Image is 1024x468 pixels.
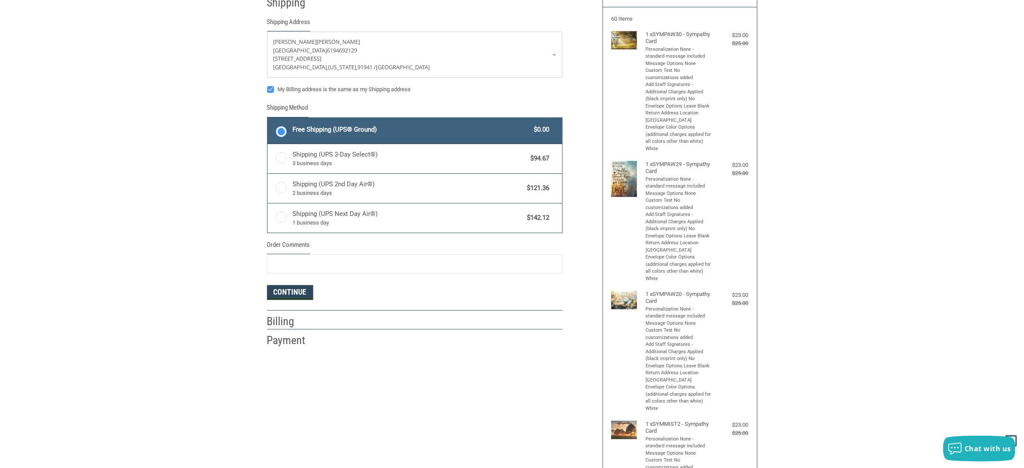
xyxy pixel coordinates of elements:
[646,341,712,363] li: Add Staff Signatures - Additional Charges Applied (black imprint only) No
[646,190,712,197] li: Message Options None
[646,369,712,384] li: Return Address Location [GEOGRAPHIC_DATA]
[267,103,308,117] legend: Shipping Method
[267,314,317,329] h2: Billing
[317,38,360,46] span: [PERSON_NAME]
[292,189,523,197] span: 2 business days
[646,421,712,435] h4: 1 x SYMMIST2 - Sympathy Card
[267,86,563,93] label: My Billing address is the same as my Shipping address
[646,176,712,190] li: Personalization None - standard message included
[530,125,550,135] span: $0.00
[714,161,748,169] div: $23.00
[267,240,310,254] legend: Order Comments
[267,17,311,31] legend: Shipping Address
[965,444,1011,453] span: Chat with us
[274,46,327,54] span: [GEOGRAPHIC_DATA]
[267,333,317,348] h2: Payment
[646,46,712,60] li: Personalization None - standard message included
[646,450,712,457] li: Message Options None
[714,429,748,437] div: $25.00
[274,63,329,71] span: [GEOGRAPHIC_DATA],
[646,254,712,282] li: Envelope Color Options (additional charges applied for all colors other than white) White
[714,31,748,40] div: $23.00
[714,291,748,299] div: $23.00
[646,306,712,320] li: Personalization None - standard message included
[646,320,712,327] li: Message Options None
[292,159,526,168] span: 3 business days
[646,384,712,412] li: Envelope Color Options (additional charges applied for all colors other than white) White
[274,55,322,62] span: [STREET_ADDRESS]
[292,125,530,135] span: Free Shipping (UPS® Ground)
[646,81,712,103] li: Add Staff Signatures - Additional Charges Applied (black imprint only) No
[714,39,748,48] div: $25.00
[646,31,712,45] h4: 1 x SYMPAW30 - Sympathy Card
[267,285,313,300] button: Continue
[646,197,712,211] li: Custom Text No customizations added
[646,110,712,124] li: Return Address Location [GEOGRAPHIC_DATA]
[646,240,712,254] li: Return Address Location [GEOGRAPHIC_DATA]
[646,161,712,175] h4: 1 x SYMPAW29 - Sympathy Card
[646,67,712,81] li: Custom Text No customizations added
[943,436,1015,462] button: Chat with us
[646,291,712,305] h4: 1 x SYMPAW20 - Sympathy Card
[526,154,550,163] span: $94.67
[274,38,317,46] span: [PERSON_NAME]
[646,363,712,370] li: Envelope Options Leave Blank
[523,213,550,223] span: $142.12
[268,32,562,77] a: Enter or select a different address
[646,211,712,233] li: Add Staff Signatures - Additional Charges Applied (black imprint only) No
[292,150,526,168] span: Shipping (UPS 3-Day Select®)
[714,169,748,178] div: $25.00
[327,46,357,54] span: 6194692129
[646,60,712,68] li: Message Options None
[376,63,430,71] span: [GEOGRAPHIC_DATA]
[292,179,523,197] span: Shipping (UPS 2nd Day Air®)
[646,327,712,341] li: Custom Text No customizations added
[646,436,712,450] li: Personalization None - standard message included
[611,15,748,22] h3: 60 Items
[292,209,523,227] span: Shipping (UPS Next Day Air®)
[646,124,712,152] li: Envelope Color Options (additional charges applied for all colors other than white) White
[714,421,748,429] div: $23.00
[329,63,358,71] span: [US_STATE],
[646,103,712,110] li: Envelope Options Leave Blank
[292,219,523,227] span: 1 business day
[714,299,748,308] div: $25.00
[523,183,550,193] span: $121.36
[646,233,712,240] li: Envelope Options Leave Blank
[358,63,376,71] span: 91941 /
